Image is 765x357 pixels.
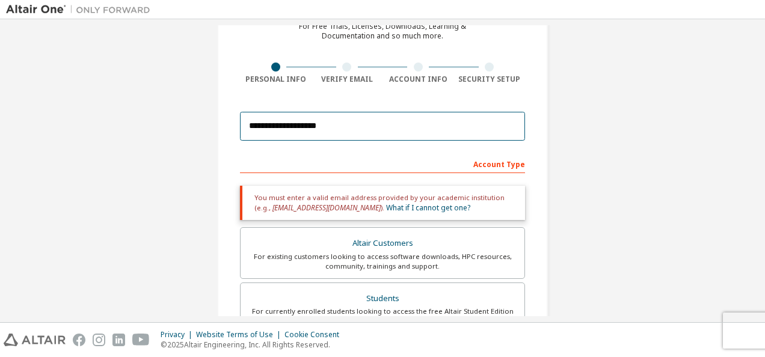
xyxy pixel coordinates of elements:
[386,203,470,213] a: What if I cannot get one?
[73,334,85,346] img: facebook.svg
[4,334,66,346] img: altair_logo.svg
[312,75,383,84] div: Verify Email
[240,186,525,220] div: You must enter a valid email address provided by your academic institution (e.g., ).
[382,75,454,84] div: Account Info
[93,334,105,346] img: instagram.svg
[161,340,346,350] p: © 2025 Altair Engineering, Inc. All Rights Reserved.
[248,307,517,326] div: For currently enrolled students looking to access the free Altair Student Edition bundle and all ...
[112,334,125,346] img: linkedin.svg
[248,290,517,307] div: Students
[196,330,284,340] div: Website Terms of Use
[454,75,526,84] div: Security Setup
[272,203,381,213] span: [EMAIL_ADDRESS][DOMAIN_NAME]
[161,330,196,340] div: Privacy
[240,154,525,173] div: Account Type
[6,4,156,16] img: Altair One
[248,252,517,271] div: For existing customers looking to access software downloads, HPC resources, community, trainings ...
[299,22,466,41] div: For Free Trials, Licenses, Downloads, Learning & Documentation and so much more.
[132,334,150,346] img: youtube.svg
[240,75,312,84] div: Personal Info
[248,235,517,252] div: Altair Customers
[284,330,346,340] div: Cookie Consent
